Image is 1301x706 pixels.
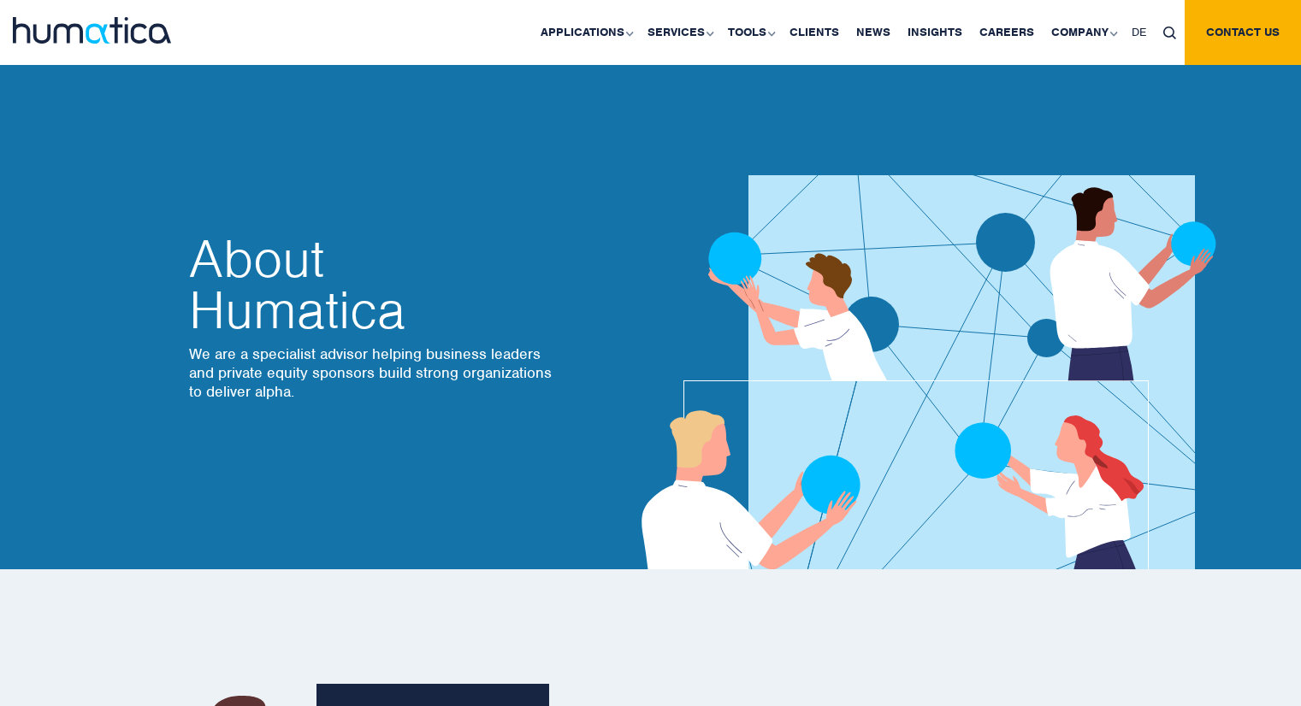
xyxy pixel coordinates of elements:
[13,17,171,44] img: logo
[189,233,557,336] h2: Humatica
[1163,26,1176,39] img: search_icon
[189,344,557,401] p: We are a specialist advisor helping business leaders and private equity sponsors build strong org...
[1132,25,1146,39] span: DE
[591,76,1263,569] img: about_banner1
[189,233,557,285] span: About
